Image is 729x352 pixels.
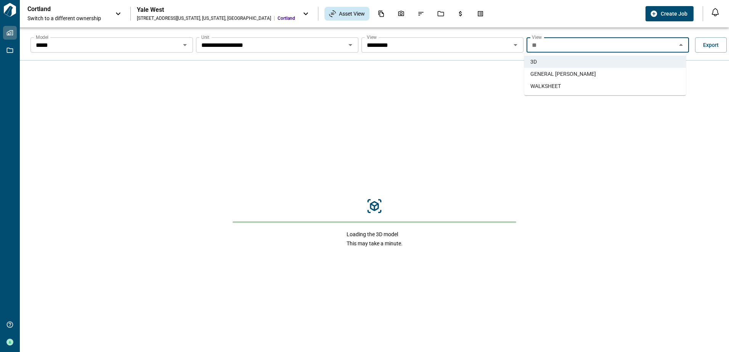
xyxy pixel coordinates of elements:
[709,6,721,18] button: Open notification feed
[703,41,719,49] span: Export
[695,37,727,53] button: Export
[530,70,596,78] span: GENERAL [PERSON_NAME]
[367,34,377,40] label: View
[347,240,403,247] span: This may take a minute.
[661,10,687,18] span: Create Job
[413,7,429,20] div: Issues & Info
[137,15,271,21] div: [STREET_ADDRESS][US_STATE] , [US_STATE] , [GEOGRAPHIC_DATA]
[453,7,469,20] div: Budgets
[27,5,96,13] p: Cortland
[676,40,686,50] button: Close
[530,82,561,90] span: WALKSHEET
[137,6,295,14] div: Yale West
[339,10,365,18] span: Asset View
[324,7,369,21] div: Asset View
[180,40,190,50] button: Open
[201,34,209,40] label: Unit
[278,15,295,21] span: Cortland
[646,6,694,21] button: Create Job
[510,40,521,50] button: Open
[472,7,488,20] div: Takeoff Center
[433,7,449,20] div: Jobs
[532,34,542,40] label: View
[36,34,48,40] label: Model
[345,40,356,50] button: Open
[373,7,389,20] div: Documents
[27,14,108,22] span: Switch to a different ownership
[530,58,537,66] span: 3D
[347,230,403,238] span: Loading the 3D model
[393,7,409,20] div: Photos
